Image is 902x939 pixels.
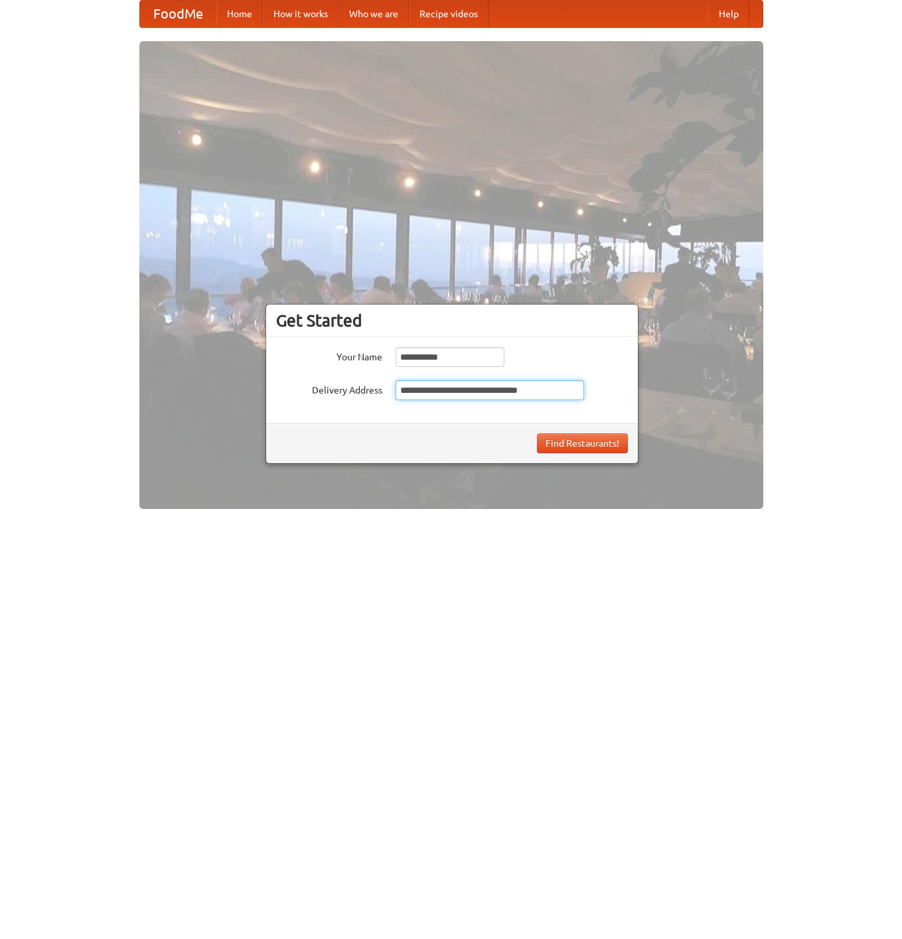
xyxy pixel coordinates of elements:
a: Who we are [338,1,409,27]
label: Your Name [276,347,382,364]
a: Home [216,1,263,27]
a: FoodMe [140,1,216,27]
a: Recipe videos [409,1,489,27]
a: How it works [263,1,338,27]
h3: Get Started [276,311,628,330]
button: Find Restaurants! [537,433,628,453]
label: Delivery Address [276,380,382,397]
a: Help [708,1,749,27]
